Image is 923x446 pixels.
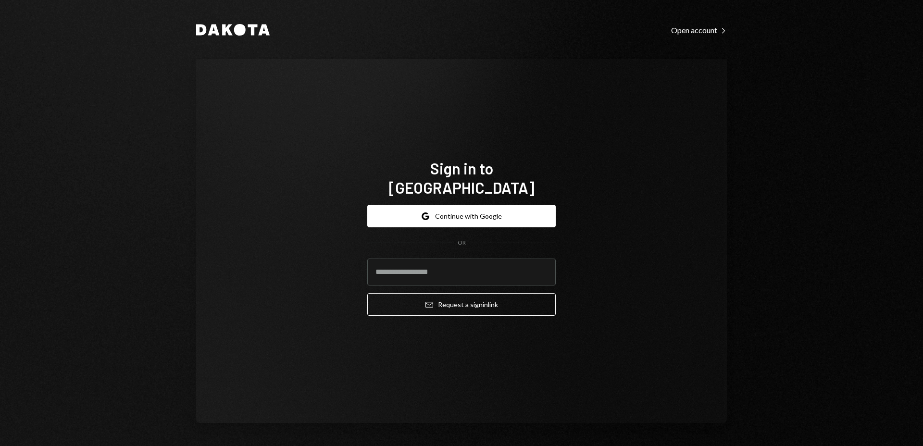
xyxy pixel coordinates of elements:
[671,25,727,35] a: Open account
[367,293,556,316] button: Request a signinlink
[367,159,556,197] h1: Sign in to [GEOGRAPHIC_DATA]
[367,205,556,227] button: Continue with Google
[458,239,466,247] div: OR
